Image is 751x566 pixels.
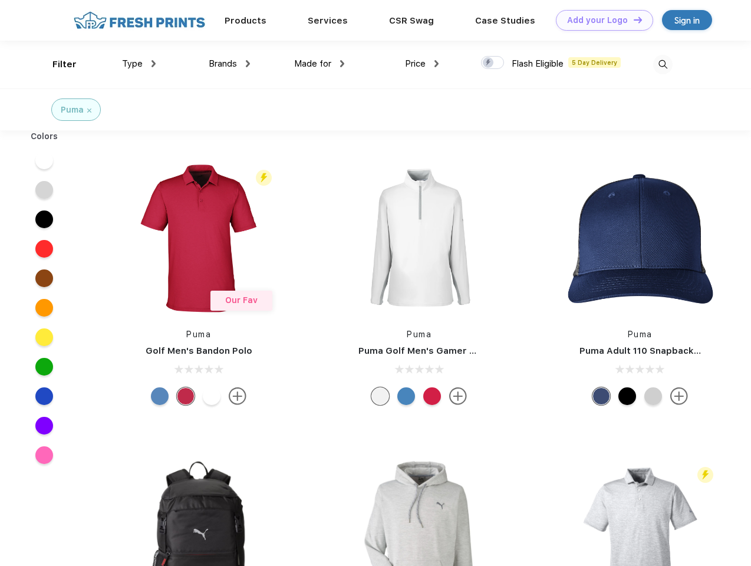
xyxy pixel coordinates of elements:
div: Add your Logo [567,15,628,25]
div: Lake Blue [151,387,169,405]
div: Sign in [674,14,700,27]
div: Filter [52,58,77,71]
span: Type [122,58,143,69]
div: Peacoat Qut Shd [592,387,610,405]
img: flash_active_toggle.svg [697,467,713,483]
div: Ski Patrol [423,387,441,405]
a: Puma [186,330,211,339]
img: dropdown.png [151,60,156,67]
span: Our Fav [225,295,258,305]
a: Products [225,15,266,26]
a: Puma Golf Men's Gamer Golf Quarter-Zip [358,345,545,356]
img: fo%20logo%202.webp [70,10,209,31]
img: DT [634,17,642,23]
a: Puma [628,330,653,339]
img: func=resize&h=266 [562,160,719,317]
span: 5 Day Delivery [568,57,621,68]
div: Bright White [371,387,389,405]
a: Golf Men's Bandon Polo [146,345,252,356]
div: Ski Patrol [177,387,195,405]
a: Sign in [662,10,712,30]
a: CSR Swag [389,15,434,26]
div: Bright Cobalt [397,387,415,405]
img: flash_active_toggle.svg [256,170,272,186]
img: more.svg [229,387,246,405]
img: func=resize&h=266 [120,160,277,317]
div: Bright White [203,387,220,405]
img: more.svg [449,387,467,405]
a: Services [308,15,348,26]
img: dropdown.png [340,60,344,67]
span: Price [405,58,426,69]
img: dropdown.png [246,60,250,67]
span: Flash Eligible [512,58,564,69]
div: Pma Blk Pma Blk [618,387,636,405]
img: func=resize&h=266 [341,160,498,317]
img: desktop_search.svg [653,55,673,74]
span: Made for [294,58,331,69]
div: Puma [61,104,84,116]
div: Colors [22,130,67,143]
img: filter_cancel.svg [87,108,91,113]
img: dropdown.png [434,60,439,67]
div: Quarry Brt Whit [644,387,662,405]
a: Puma [407,330,432,339]
img: more.svg [670,387,688,405]
span: Brands [209,58,237,69]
